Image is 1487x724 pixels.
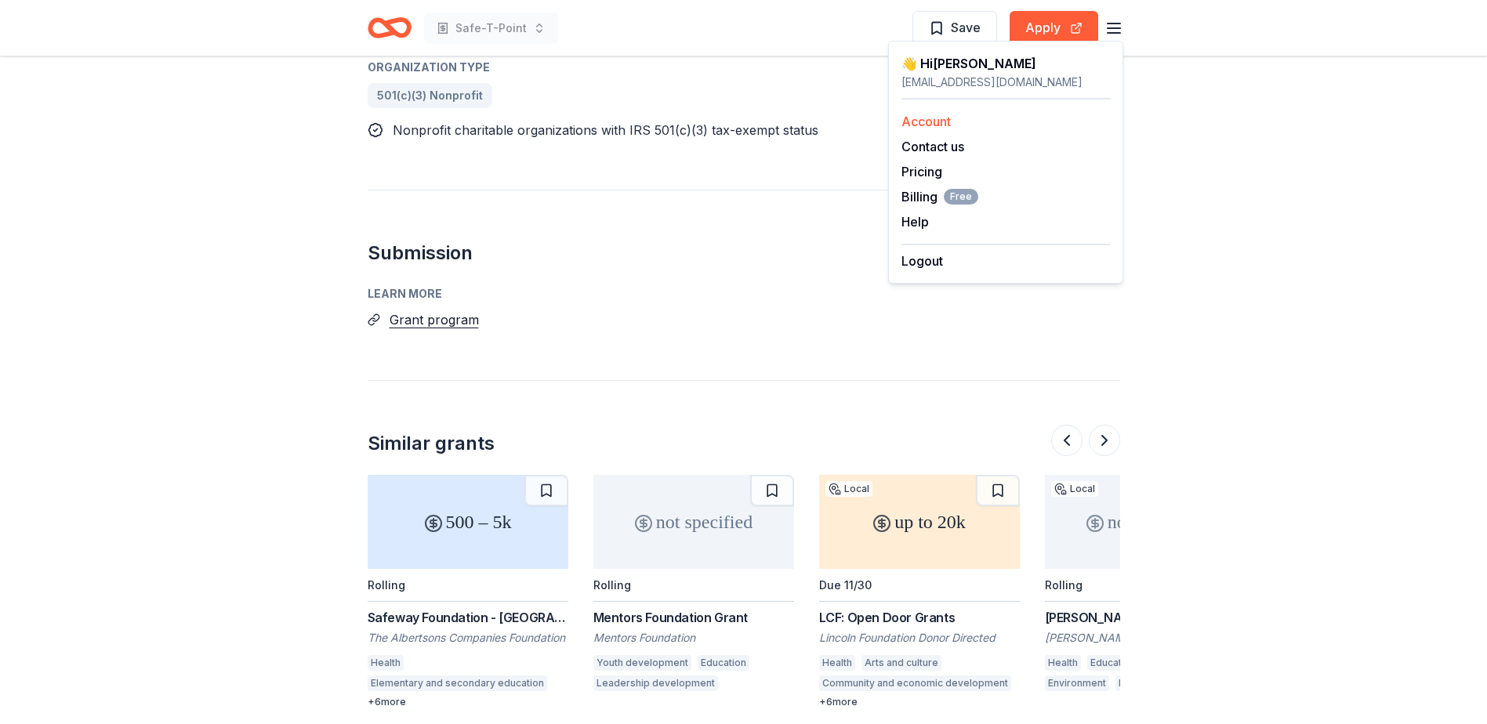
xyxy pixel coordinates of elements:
[368,9,412,46] a: Home
[901,164,942,179] a: Pricing
[368,655,404,671] div: Health
[819,475,1020,708] a: up to 20kLocalDue 11/30LCF: Open Door GrantsLincoln Foundation Donor DirectedHealthArts and cultu...
[368,696,568,708] div: + 6 more
[1045,675,1109,691] div: Environment
[455,19,527,38] span: Safe-T-Point
[698,655,749,671] div: Education
[825,481,872,497] div: Local
[819,475,1020,569] div: up to 20k
[1045,655,1081,671] div: Health
[901,212,929,231] button: Help
[1045,578,1083,592] div: Rolling
[368,475,568,569] div: 500 – 5k
[951,17,981,38] span: Save
[593,655,691,671] div: Youth development
[819,578,872,592] div: Due 11/30
[1045,630,1246,646] div: [PERSON_NAME] Charitable Foundation
[368,675,547,691] div: Elementary and secondary education
[1045,475,1246,569] div: not specified
[593,630,794,646] div: Mentors Foundation
[819,655,855,671] div: Health
[368,83,492,108] a: 501(c)(3) Nonprofit
[1010,11,1098,45] button: Apply
[861,655,941,671] div: Arts and culture
[819,630,1020,646] div: Lincoln Foundation Donor Directed
[368,578,405,592] div: Rolling
[368,58,857,77] div: Organization Type
[368,241,1120,266] h2: Submission
[819,675,1011,691] div: Community and economic development
[912,11,997,45] button: Save
[901,73,1110,92] div: [EMAIL_ADDRESS][DOMAIN_NAME]
[368,630,568,646] div: The Albertsons Companies Foundation
[819,696,1020,708] div: + 6 more
[593,578,631,592] div: Rolling
[901,187,978,206] button: BillingFree
[368,284,1120,303] div: Learn more
[368,475,568,708] a: 500 – 5kRollingSafeway Foundation - [GEOGRAPHIC_DATA] GrantsThe Albertsons Companies FoundationHe...
[944,189,978,205] span: Free
[901,137,964,156] button: Contact us
[1115,675,1197,691] div: Human services
[1051,481,1098,497] div: Local
[1045,475,1246,696] a: not specifiedLocalRolling[PERSON_NAME] Foundation Grants[PERSON_NAME] Charitable FoundationHealth...
[593,675,718,691] div: Leadership development
[901,252,943,270] button: Logout
[368,431,495,456] div: Similar grants
[901,187,978,206] span: Billing
[819,608,1020,627] div: LCF: Open Door Grants
[368,608,568,627] div: Safeway Foundation - [GEOGRAPHIC_DATA] Grants
[377,86,483,105] span: 501(c)(3) Nonprofit
[593,475,794,569] div: not specified
[393,122,818,138] span: Nonprofit charitable organizations with IRS 501(c)(3) tax-exempt status
[593,608,794,627] div: Mentors Foundation Grant
[901,54,1110,73] div: 👋 Hi [PERSON_NAME]
[424,13,558,44] button: Safe-T-Point
[593,475,794,696] a: not specifiedRollingMentors Foundation GrantMentors FoundationYouth developmentEducationLeadershi...
[901,114,951,129] a: Account
[1087,655,1139,671] div: Education
[390,310,479,330] button: Grant program
[1045,608,1246,627] div: [PERSON_NAME] Foundation Grants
